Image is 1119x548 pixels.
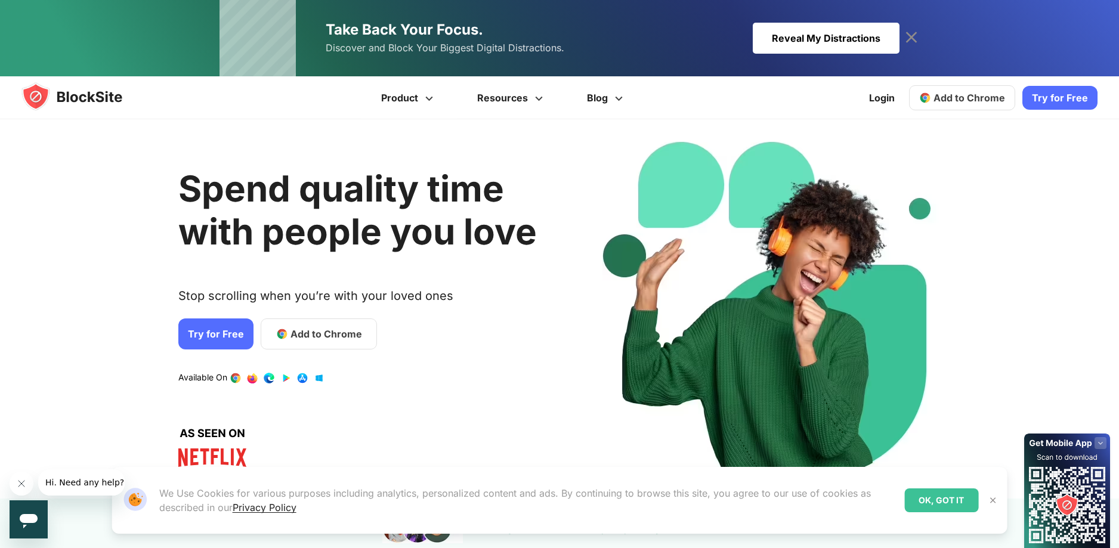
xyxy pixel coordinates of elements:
[290,327,362,341] span: Add to Chrome
[178,318,254,349] a: Try for Free
[21,82,146,111] img: blocksite-icon.5d769676.svg
[159,486,895,515] p: We Use Cookies for various purposes including analytics, personalized content and ads. By continu...
[326,39,564,57] span: Discover and Block Your Biggest Digital Distractions.
[178,167,559,253] h2: Spend quality time with people you love
[457,76,567,119] a: Resources
[933,92,1005,104] span: Add to Chrome
[985,493,1000,508] button: Close
[904,488,978,512] div: OK, GOT IT
[261,318,377,349] a: Add to Chrome
[10,500,48,538] iframe: Button to launch messaging window
[909,85,1015,110] a: Add to Chrome
[178,372,227,384] text: Available On
[753,23,899,54] div: Reveal My Distractions
[38,469,125,496] iframe: Message from company
[233,501,296,513] a: Privacy Policy
[919,92,931,104] img: chrome-icon.svg
[988,496,997,505] img: Close
[1022,86,1098,110] a: Try for Free
[862,83,902,112] a: Login
[10,472,33,496] iframe: Close message
[178,289,453,312] text: Stop scrolling when you’re with your loved ones
[361,76,457,119] a: Product
[567,76,647,119] a: Blog
[326,21,483,38] span: Take Back Your Focus.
